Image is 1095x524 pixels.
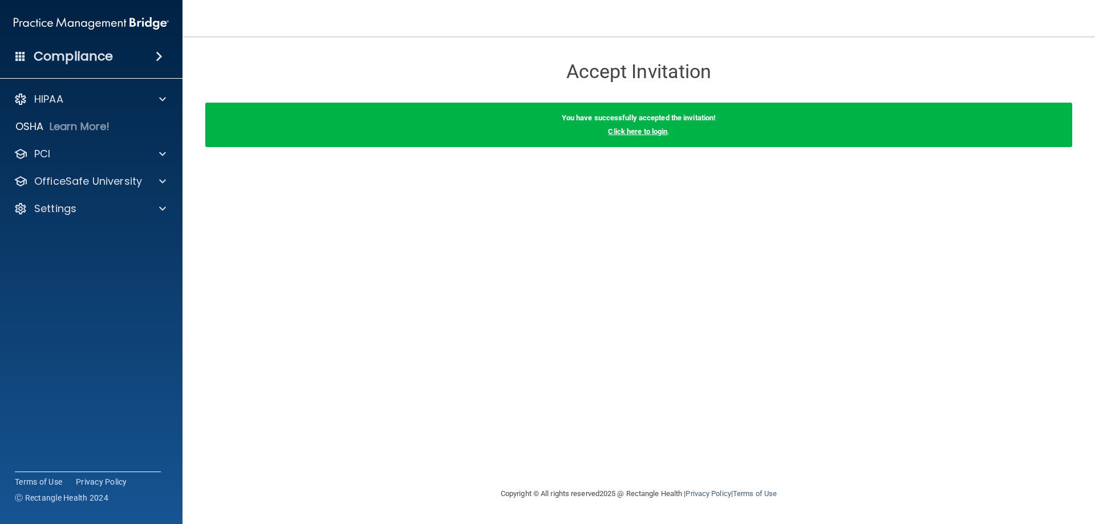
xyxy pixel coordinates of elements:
[15,492,108,503] span: Ⓒ Rectangle Health 2024
[686,489,731,498] a: Privacy Policy
[50,120,110,133] p: Learn More!
[76,476,127,488] a: Privacy Policy
[14,12,169,35] img: PMB logo
[34,92,63,106] p: HIPAA
[34,48,113,64] h4: Compliance
[14,174,166,188] a: OfficeSafe University
[898,443,1081,489] iframe: Drift Widget Chat Controller
[14,202,166,216] a: Settings
[34,174,142,188] p: OfficeSafe University
[14,92,166,106] a: HIPAA
[431,61,847,82] h3: Accept Invitation
[34,202,76,216] p: Settings
[562,113,716,122] b: You have successfully accepted the invitation!
[34,147,50,161] p: PCI
[14,147,166,161] a: PCI
[15,120,44,133] p: OSHA
[431,476,847,512] div: Copyright © All rights reserved 2025 @ Rectangle Health | |
[15,476,62,488] a: Terms of Use
[733,489,777,498] a: Terms of Use
[205,103,1072,147] div: .
[608,127,667,136] a: Click here to login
